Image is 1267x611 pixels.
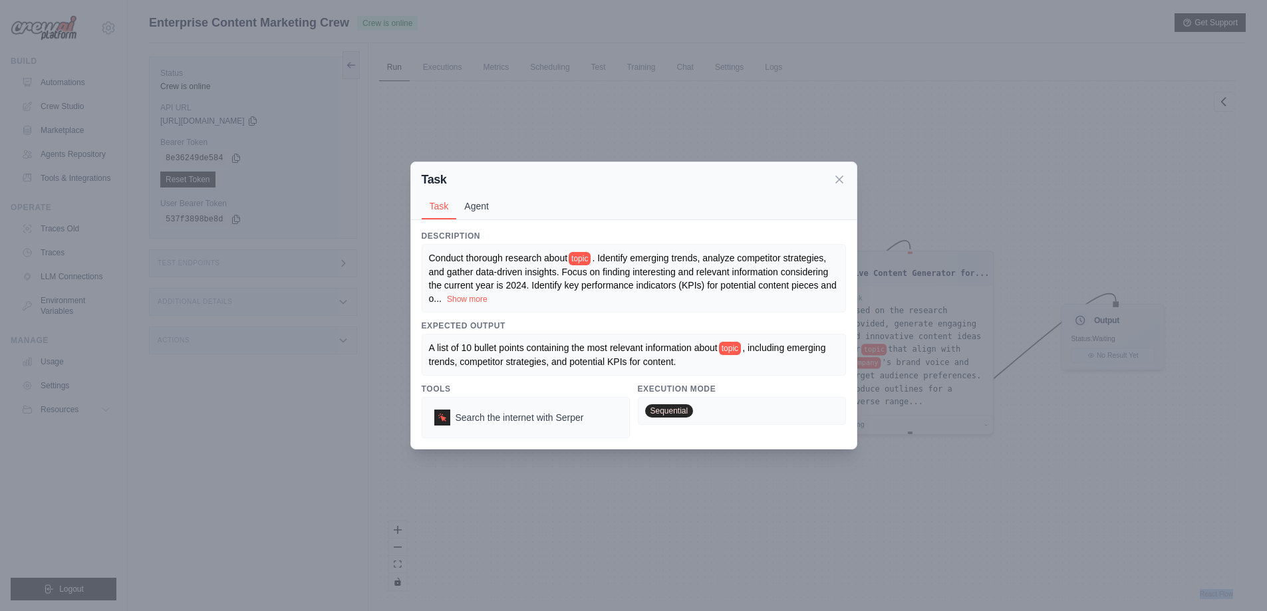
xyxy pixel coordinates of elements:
h3: Description [422,231,846,241]
button: Show more [447,294,488,305]
span: Conduct thorough research about [429,253,568,263]
span: A list of 10 bullet points containing the most relevant information about [429,342,718,353]
h3: Tools [422,384,630,394]
button: Agent [456,193,497,219]
h3: Execution Mode [638,384,846,394]
button: Task [422,194,457,219]
h2: Task [422,170,447,189]
span: Search the internet with Serper [456,411,584,424]
span: topic [569,252,591,265]
iframe: Chat Widget [1200,547,1267,611]
h3: Expected Output [422,320,846,331]
span: . Identify emerging trends, analyze competitor strategies, and gather data-driven insights. Focus... [429,253,837,304]
div: ... [429,251,839,305]
span: topic [719,342,741,355]
span: Sequential [645,404,694,418]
